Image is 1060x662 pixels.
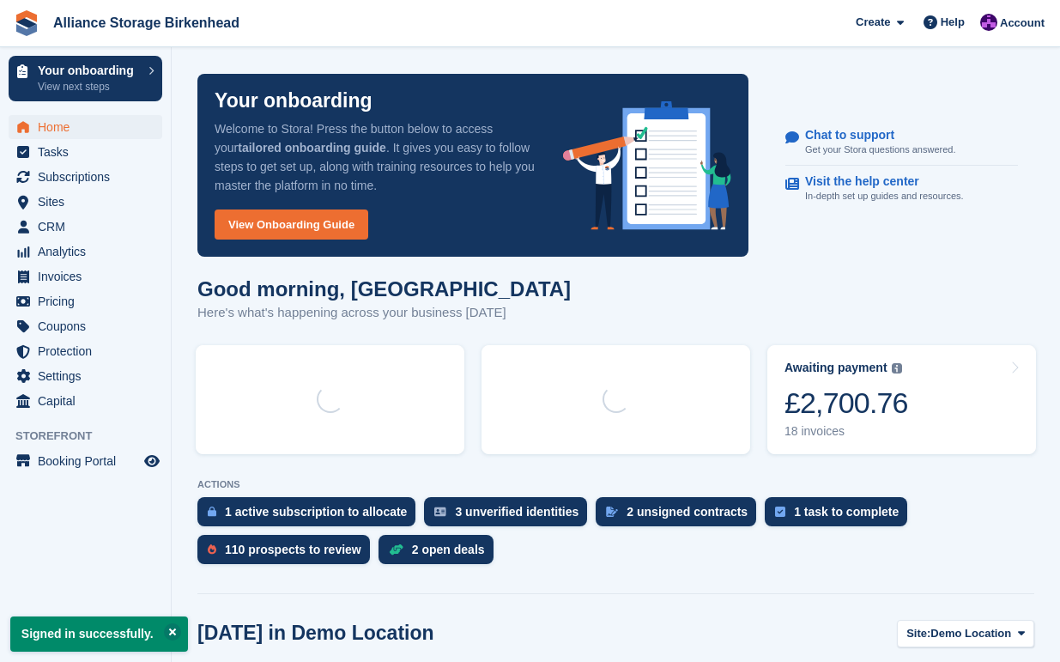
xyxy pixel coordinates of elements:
a: menu [9,449,162,473]
img: icon-info-grey-7440780725fd019a000dd9b08b2336e03edf1995a4989e88bcd33f0948082b44.svg [892,363,902,374]
span: Settings [38,364,141,388]
p: Your onboarding [38,64,140,76]
div: 2 open deals [412,543,485,556]
a: menu [9,115,162,139]
span: Capital [38,389,141,413]
img: contract_signature_icon-13c848040528278c33f63329250d36e43548de30e8caae1d1a13099fd9432cc5.svg [606,507,618,517]
a: 1 task to complete [765,497,916,535]
p: ACTIONS [197,479,1034,490]
span: CRM [38,215,141,239]
img: prospect-51fa495bee0391a8d652442698ab0144808aea92771e9ea1ae160a38d050c398.svg [208,544,216,555]
span: Account [1000,15,1045,32]
a: Your onboarding View next steps [9,56,162,101]
div: 1 active subscription to allocate [225,505,407,519]
span: Pricing [38,289,141,313]
a: 1 active subscription to allocate [197,497,424,535]
a: menu [9,215,162,239]
a: menu [9,165,162,189]
a: Alliance Storage Birkenhead [46,9,246,37]
p: Welcome to Stora! Press the button below to access your . It gives you easy to follow steps to ge... [215,119,536,195]
a: menu [9,140,162,164]
a: menu [9,389,162,413]
span: Demo Location [930,625,1011,642]
p: In-depth set up guides and resources. [805,189,964,203]
strong: tailored onboarding guide [238,141,386,155]
span: Home [38,115,141,139]
img: deal-1b604bf984904fb50ccaf53a9ad4b4a5d6e5aea283cecdc64d6e3604feb123c2.svg [389,544,403,556]
span: Tasks [38,140,141,164]
div: 18 invoices [784,424,908,439]
a: 2 unsigned contracts [596,497,765,535]
img: verify_identity-adf6edd0f0f0b5bbfe63781bf79b02c33cf7c696d77639b501bdc392416b5a36.svg [434,507,446,517]
button: Site: Demo Location [897,620,1034,648]
div: 2 unsigned contracts [627,505,748,519]
span: Sites [38,190,141,214]
a: menu [9,314,162,338]
a: Chat to support Get your Stora questions answered. [785,119,1018,167]
div: £2,700.76 [784,386,908,421]
span: Invoices [38,264,141,288]
span: Booking Portal [38,449,141,473]
img: task-75834270c22a3079a89374b754ae025e5fb1db73e45f91037f5363f120a921f8.svg [775,507,785,517]
a: Awaiting payment £2,700.76 18 invoices [767,345,1036,454]
a: 110 prospects to review [197,535,379,573]
h1: Good morning, [GEOGRAPHIC_DATA] [197,277,571,301]
a: menu [9,240,162,264]
span: Subscriptions [38,165,141,189]
a: 3 unverified identities [424,497,596,535]
img: active_subscription_to_allocate_icon-d502201f5373d7db506a760aba3b589e785aa758c864c3986d89f69b8ff3... [208,506,216,517]
p: Here's what's happening across your business [DATE] [197,303,571,323]
a: menu [9,289,162,313]
p: Visit the help center [805,174,950,189]
div: 110 prospects to review [225,543,361,556]
a: Visit the help center In-depth set up guides and resources. [785,166,1018,212]
img: onboarding-info-6c161a55d2c0e0a8cae90662b2fe09162a5109e8cc188191df67fb4f79e88e88.svg [563,101,731,230]
span: Create [856,14,890,31]
p: Signed in successfully. [10,616,188,652]
a: menu [9,190,162,214]
div: 1 task to complete [794,505,899,519]
div: Awaiting payment [784,361,887,375]
span: Coupons [38,314,141,338]
a: View Onboarding Guide [215,210,368,240]
a: menu [9,364,162,388]
p: View next steps [38,79,140,94]
p: Get your Stora questions answered. [805,143,955,157]
span: Site: [906,625,930,642]
a: 2 open deals [379,535,502,573]
a: menu [9,264,162,288]
span: Analytics [38,240,141,264]
a: menu [9,339,162,363]
img: Romilly Norton [980,14,997,31]
p: Your onboarding [215,91,373,111]
span: Help [941,14,965,31]
a: Preview store [142,451,162,471]
h2: [DATE] in Demo Location [197,622,434,645]
span: Storefront [15,428,171,445]
img: stora-icon-8386f47178a22dfd0bd8f6a31ec36ba5ce8667c1dd55bd0f319d3a0aa187defe.svg [14,10,39,36]
span: Protection [38,339,141,363]
div: 3 unverified identities [455,505,578,519]
p: Chat to support [805,128,942,143]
